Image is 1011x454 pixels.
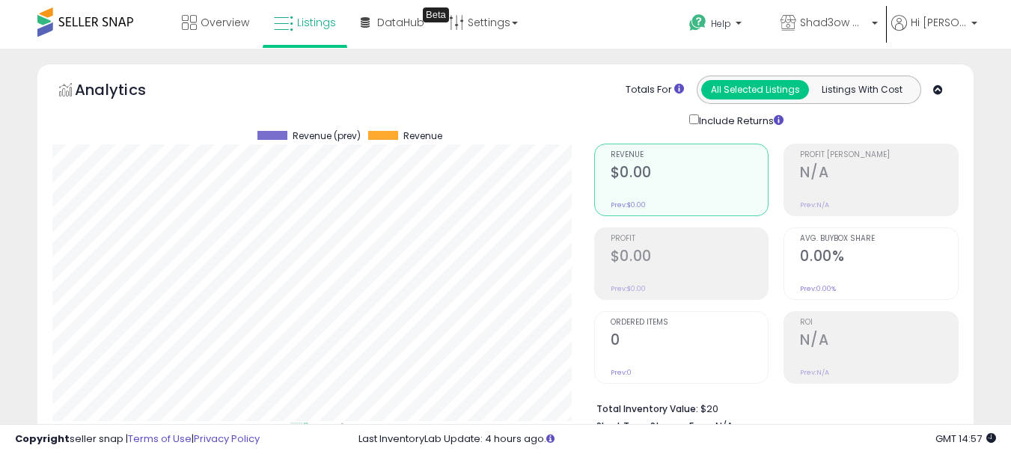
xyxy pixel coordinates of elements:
[800,200,829,209] small: Prev: N/A
[611,368,632,377] small: Prev: 0
[711,17,731,30] span: Help
[626,83,684,97] div: Totals For
[297,15,336,30] span: Listings
[800,15,867,30] span: Shad3ow Goods & Services
[611,319,769,327] span: Ordered Items
[611,164,769,184] h2: $0.00
[596,402,698,415] b: Total Inventory Value:
[800,284,836,293] small: Prev: 0.00%
[596,420,713,432] b: Short Term Storage Fees:
[423,7,449,22] div: Tooltip anchor
[891,15,977,49] a: Hi [PERSON_NAME]
[403,131,442,141] span: Revenue
[800,368,829,377] small: Prev: N/A
[935,432,996,446] span: 2025-10-10 14:57 GMT
[201,15,249,30] span: Overview
[128,432,192,446] a: Terms of Use
[611,331,769,352] h2: 0
[15,432,70,446] strong: Copyright
[677,2,767,49] a: Help
[701,80,809,99] button: All Selected Listings
[611,235,769,243] span: Profit
[293,131,361,141] span: Revenue (prev)
[800,319,958,327] span: ROI
[800,235,958,243] span: Avg. Buybox Share
[377,15,424,30] span: DataHub
[75,79,175,104] h5: Analytics
[800,248,958,268] h2: 0.00%
[678,111,801,129] div: Include Returns
[611,200,646,209] small: Prev: $0.00
[715,419,733,433] span: N/A
[15,432,260,447] div: seller snap | |
[611,248,769,268] h2: $0.00
[800,164,958,184] h2: N/A
[911,15,967,30] span: Hi [PERSON_NAME]
[611,284,646,293] small: Prev: $0.00
[596,399,947,417] li: $20
[194,432,260,446] a: Privacy Policy
[800,151,958,159] span: Profit [PERSON_NAME]
[611,151,769,159] span: Revenue
[808,80,916,99] button: Listings With Cost
[358,432,996,447] div: Last InventoryLab Update: 4 hours ago.
[800,331,958,352] h2: N/A
[688,13,707,32] i: Get Help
